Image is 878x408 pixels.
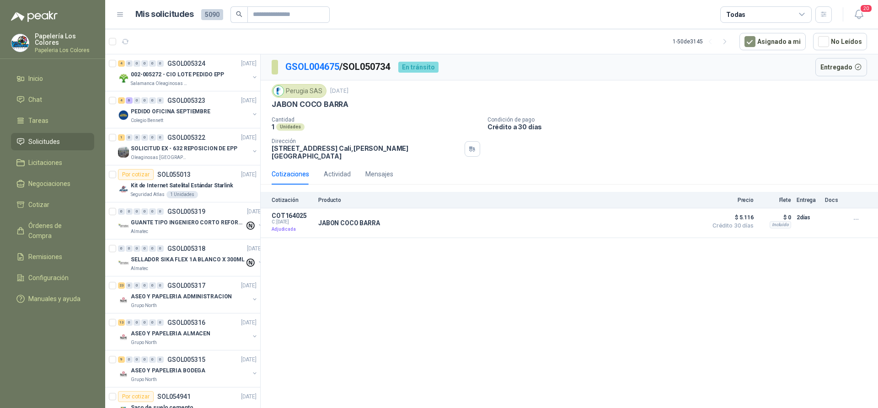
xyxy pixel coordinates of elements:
[272,225,313,234] p: Adjudicada
[131,302,157,309] p: Grupo North
[860,4,873,13] span: 20
[131,70,224,79] p: 002-005272 - CIO LOTE PEDIDO EPP
[118,110,129,121] img: Company Logo
[167,97,205,104] p: GSOL005323
[815,58,867,76] button: Entregado
[118,317,258,346] a: 13 0 0 0 0 0 GSOL005316[DATE] Company LogoASEO Y PAPELERIA ALMACENGrupo North
[157,393,191,400] p: SOL054941
[118,206,264,235] a: 0 0 0 0 0 0 GSOL005319[DATE] Company LogoGUANTE TIPO INGENIERO CORTO REFORZADOAlmatec
[141,282,148,289] div: 0
[157,356,164,363] div: 0
[131,366,205,375] p: ASEO Y PAPELERIA BODEGA
[118,95,258,124] a: 4 6 0 0 0 0 GSOL005323[DATE] Company LogoPEDIDO OFICINA SEPTIEMBREColegio Bennett
[157,282,164,289] div: 0
[241,170,257,179] p: [DATE]
[166,191,198,198] div: 1 Unidades
[141,319,148,326] div: 0
[241,59,257,68] p: [DATE]
[241,281,257,290] p: [DATE]
[118,282,125,289] div: 23
[272,138,461,144] p: Dirección
[318,197,702,203] p: Producto
[149,356,156,363] div: 0
[167,282,205,289] p: GSOL005317
[134,60,140,67] div: 0
[11,34,29,52] img: Company Logo
[126,319,133,326] div: 0
[134,245,140,252] div: 0
[135,8,194,21] h1: Mis solicitudes
[149,208,156,215] div: 0
[759,212,791,223] p: $ 0
[118,97,125,104] div: 4
[167,208,205,215] p: GSOL005319
[118,134,125,141] div: 1
[118,332,129,343] img: Company Logo
[167,134,205,141] p: GSOL005322
[330,87,348,95] p: [DATE]
[708,197,754,203] p: Precio
[272,100,348,109] p: JABON COCO BARRA
[247,207,262,216] p: [DATE]
[708,223,754,228] span: Crédito 30 días
[157,171,191,178] p: SOL055013
[487,117,874,123] p: Condición de pago
[28,74,43,84] span: Inicio
[149,282,156,289] div: 0
[324,169,351,179] div: Actividad
[28,200,49,210] span: Cotizar
[157,97,164,104] div: 0
[141,245,148,252] div: 0
[28,158,62,168] span: Licitaciones
[118,295,129,306] img: Company Logo
[28,221,86,241] span: Órdenes de Compra
[131,154,188,161] p: Oleaginosas [GEOGRAPHIC_DATA][PERSON_NAME]
[318,219,380,227] p: JABON COCO BARRA
[241,318,257,327] p: [DATE]
[11,112,94,129] a: Tareas
[35,48,94,53] p: Papeleria Los Colores
[141,134,148,141] div: 0
[11,196,94,213] a: Cotizar
[797,212,819,223] p: 2 días
[131,255,245,264] p: SELLADOR SIKA FLEX 1A BLANCO X 300ML
[11,154,94,171] a: Licitaciones
[813,33,867,50] button: No Leídos
[272,212,313,219] p: COT164025
[272,84,327,98] div: Perugia SAS
[365,169,393,179] div: Mensajes
[797,197,819,203] p: Entrega
[118,356,125,363] div: 9
[276,123,305,131] div: Unidades
[241,392,257,401] p: [DATE]
[167,245,205,252] p: GSOL005318
[141,208,148,215] div: 0
[149,60,156,67] div: 0
[11,91,94,108] a: Chat
[285,61,339,72] a: GSOL004675
[273,86,284,96] img: Company Logo
[11,11,58,22] img: Logo peakr
[118,73,129,84] img: Company Logo
[28,95,42,105] span: Chat
[167,319,205,326] p: GSOL005316
[201,9,223,20] span: 5090
[126,208,133,215] div: 0
[131,181,233,190] p: Kit de Internet Satelital Estándar Starlink
[118,354,258,383] a: 9 0 0 0 0 0 GSOL005315[DATE] Company LogoASEO Y PAPELERIA BODEGAGrupo North
[118,147,129,158] img: Company Logo
[131,339,157,346] p: Grupo North
[118,243,264,272] a: 0 0 0 0 0 0 GSOL005318[DATE] Company LogoSELLADOR SIKA FLEX 1A BLANCO X 300MLAlmatec
[134,208,140,215] div: 0
[118,184,129,195] img: Company Logo
[285,60,391,74] p: / SOL050734
[118,280,258,309] a: 23 0 0 0 0 0 GSOL005317[DATE] Company LogoASEO Y PAPELERIA ADMINISTRACIONGrupo North
[272,117,480,123] p: Cantidad
[131,107,210,116] p: PEDIDO OFICINA SEPTIEMBRE
[708,212,754,223] span: $ 5.116
[131,292,232,301] p: ASEO Y PAPELERIA ADMINISTRACION
[11,133,94,150] a: Solicitudes
[141,356,148,363] div: 0
[126,60,133,67] div: 0
[11,269,94,286] a: Configuración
